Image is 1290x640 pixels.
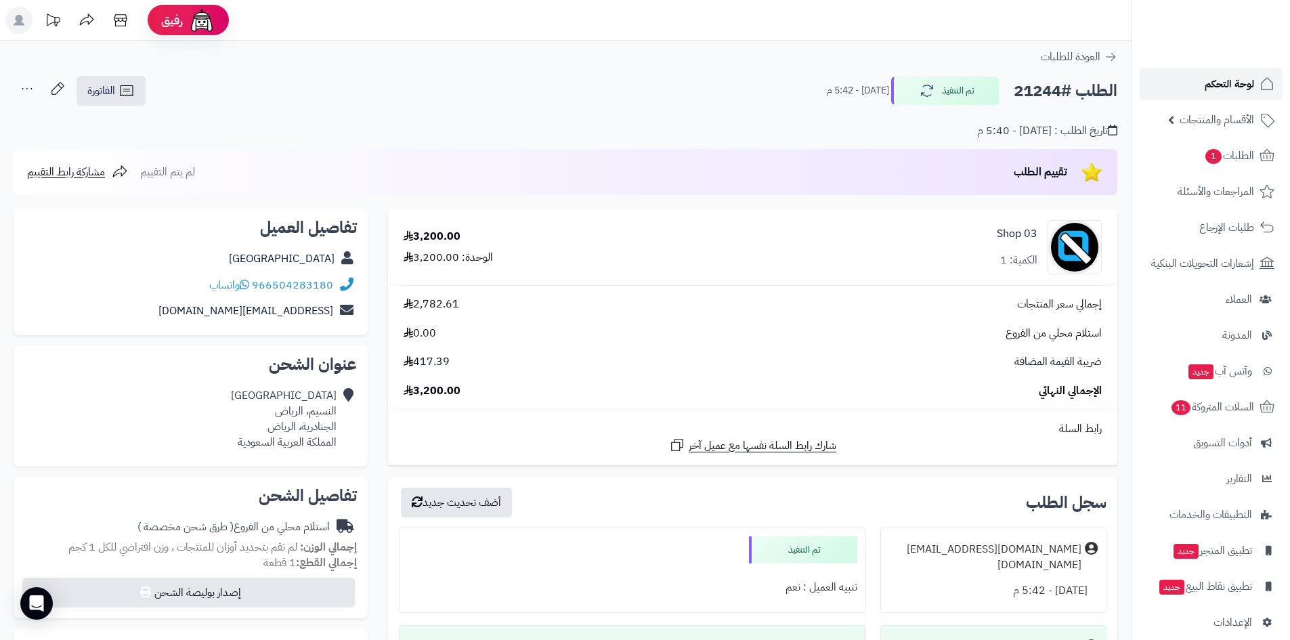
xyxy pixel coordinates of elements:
h2: الطلب #21244 [1014,77,1117,105]
span: لم تقم بتحديد أوزان للمنتجات ، وزن افتراضي للكل 1 كجم [68,539,297,555]
span: رفيق [161,12,183,28]
a: تطبيق نقاط البيعجديد [1140,570,1282,603]
a: العملاء [1140,283,1282,316]
span: جديد [1174,544,1199,559]
div: [DOMAIN_NAME][EMAIL_ADDRESS][DOMAIN_NAME] [889,542,1081,573]
strong: إجمالي القطع: [296,555,357,571]
span: 2,782.61 [404,297,459,312]
span: التقارير [1226,469,1252,488]
button: أضف تحديث جديد [401,488,512,517]
div: تم التنفيذ [749,536,857,563]
a: وآتس آبجديد [1140,355,1282,387]
a: 03 Shop [997,226,1037,242]
a: التطبيقات والخدمات [1140,498,1282,531]
span: 417.39 [404,354,450,370]
a: السلات المتروكة11 [1140,391,1282,423]
span: شارك رابط السلة نفسها مع عميل آخر [689,438,836,454]
div: استلام محلي من الفروع [137,519,330,535]
span: المراجعات والأسئلة [1178,182,1254,201]
span: إجمالي سعر المنتجات [1017,297,1102,312]
a: شارك رابط السلة نفسها مع عميل آخر [669,437,836,454]
span: طلبات الإرجاع [1199,218,1254,237]
a: [EMAIL_ADDRESS][DOMAIN_NAME] [158,303,333,319]
a: الطلبات1 [1140,140,1282,172]
small: [DATE] - 5:42 م [827,84,889,98]
img: logo-2.png [1198,36,1277,64]
div: تنبيه العميل : نعم [408,574,857,601]
div: تاريخ الطلب : [DATE] - 5:40 م [977,123,1117,139]
strong: إجمالي الوزن: [300,539,357,555]
a: 966504283180 [252,277,333,293]
div: Open Intercom Messenger [20,587,53,620]
span: جديد [1188,364,1213,379]
span: مشاركة رابط التقييم [27,164,105,180]
span: لم يتم التقييم [140,164,195,180]
span: تقييم الطلب [1014,164,1067,180]
span: ضريبة القيمة المضافة [1014,354,1102,370]
span: العودة للطلبات [1041,49,1100,65]
span: التطبيقات والخدمات [1169,505,1252,524]
div: [DATE] - 5:42 م [889,578,1098,604]
a: لوحة التحكم [1140,68,1282,100]
small: 1 قطعة [263,555,357,571]
a: الفاتورة [77,76,146,106]
a: العودة للطلبات [1041,49,1117,65]
a: [GEOGRAPHIC_DATA] [229,251,335,267]
div: [GEOGRAPHIC_DATA] النسيم، الرياض الجنادرية، الرياض المملكة العربية السعودية [231,388,337,450]
span: ( طرق شحن مخصصة ) [137,519,234,535]
button: إصدار بوليصة الشحن [22,578,355,607]
div: الكمية: 1 [1000,253,1037,268]
span: 3,200.00 [404,383,460,399]
span: تطبيق نقاط البيع [1158,577,1252,596]
a: التقارير [1140,463,1282,495]
span: العملاء [1226,290,1252,309]
span: جديد [1159,580,1184,595]
a: المدونة [1140,319,1282,351]
h2: تفاصيل العميل [24,219,357,236]
a: أدوات التسويق [1140,427,1282,459]
img: no_image-90x90.png [1048,220,1101,274]
div: رابط السلة [393,421,1112,437]
span: الطلبات [1204,146,1254,165]
a: إشعارات التحويلات البنكية [1140,247,1282,280]
a: تحديثات المنصة [36,7,70,37]
span: السلات المتروكة [1170,398,1254,417]
span: الإعدادات [1213,613,1252,632]
span: 1 [1205,149,1222,164]
span: الفاتورة [87,83,115,99]
span: المدونة [1222,326,1252,345]
span: إشعارات التحويلات البنكية [1151,254,1254,273]
h2: تفاصيل الشحن [24,488,357,504]
div: 3,200.00 [404,229,460,244]
img: ai-face.png [188,7,215,34]
span: لوحة التحكم [1205,74,1254,93]
span: 0.00 [404,326,436,341]
span: وآتس آب [1187,362,1252,381]
h3: سجل الطلب [1026,494,1106,511]
span: الإجمالي النهائي [1039,383,1102,399]
h2: عنوان الشحن [24,356,357,372]
a: تطبيق المتجرجديد [1140,534,1282,567]
div: الوحدة: 3,200.00 [404,250,493,265]
span: الأقسام والمنتجات [1180,110,1254,129]
a: مشاركة رابط التقييم [27,164,128,180]
span: أدوات التسويق [1193,433,1252,452]
span: تطبيق المتجر [1172,541,1252,560]
a: المراجعات والأسئلة [1140,175,1282,208]
a: واتساب [209,277,249,293]
span: استلام محلي من الفروع [1006,326,1102,341]
button: تم التنفيذ [891,77,999,105]
a: طلبات الإرجاع [1140,211,1282,244]
span: 11 [1171,400,1190,415]
a: الإعدادات [1140,606,1282,639]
